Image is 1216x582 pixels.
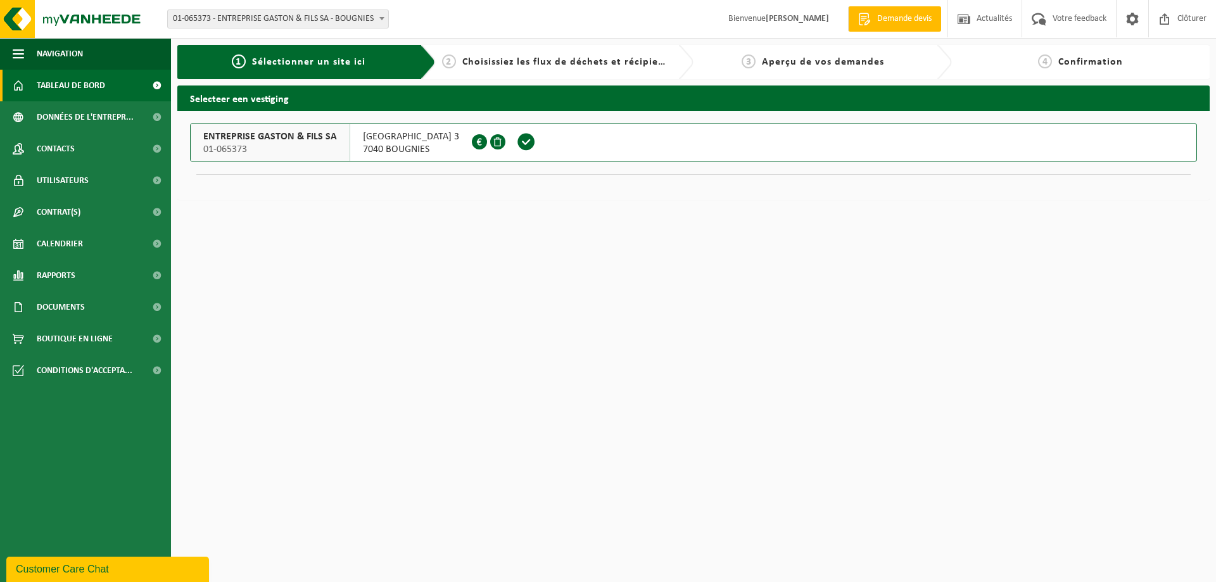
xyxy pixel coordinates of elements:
span: Conditions d'accepta... [37,355,132,386]
span: Rapports [37,260,75,291]
span: 01-065373 - ENTREPRISE GASTON & FILS SA - BOUGNIES [168,10,388,28]
span: Boutique en ligne [37,323,113,355]
span: ENTREPRISE GASTON & FILS SA [203,130,337,143]
a: Demande devis [848,6,941,32]
span: Contacts [37,133,75,165]
span: Sélectionner un site ici [252,57,365,67]
button: ENTREPRISE GASTON & FILS SA 01-065373 [GEOGRAPHIC_DATA] 37040 BOUGNIES [190,123,1197,161]
span: 01-065373 [203,143,337,156]
span: Navigation [37,38,83,70]
strong: [PERSON_NAME] [766,14,829,23]
span: Documents [37,291,85,323]
span: 3 [742,54,756,68]
iframe: chat widget [6,554,212,582]
span: 4 [1038,54,1052,68]
span: 7040 BOUGNIES [363,143,459,156]
h2: Selecteer een vestiging [177,85,1210,110]
span: Demande devis [874,13,935,25]
span: Choisissiez les flux de déchets et récipients [462,57,673,67]
span: 1 [232,54,246,68]
span: Données de l'entrepr... [37,101,134,133]
span: Tableau de bord [37,70,105,101]
span: [GEOGRAPHIC_DATA] 3 [363,130,459,143]
span: 2 [442,54,456,68]
span: Confirmation [1058,57,1123,67]
span: Utilisateurs [37,165,89,196]
span: Aperçu de vos demandes [762,57,884,67]
span: 01-065373 - ENTREPRISE GASTON & FILS SA - BOUGNIES [167,9,389,28]
span: Contrat(s) [37,196,80,228]
span: Calendrier [37,228,83,260]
